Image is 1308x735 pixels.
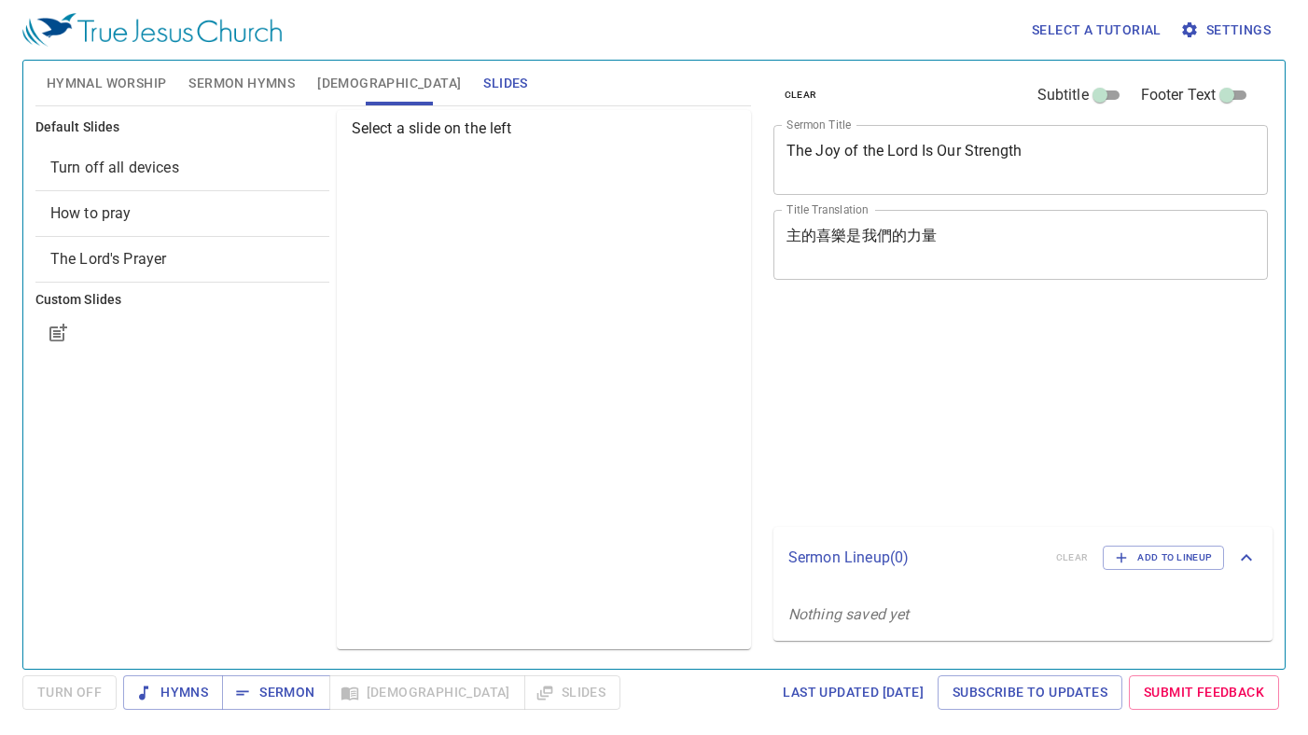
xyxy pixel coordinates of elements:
[352,118,744,140] p: Select a slide on the left
[222,675,329,710] button: Sermon
[786,142,1256,177] textarea: The Joy of the Lord Is Our Strength
[766,299,1172,520] iframe: from-child
[1144,681,1264,704] span: Submit Feedback
[50,159,179,176] span: [object Object]
[22,13,282,47] img: True Jesus Church
[785,87,817,104] span: clear
[317,72,461,95] span: [DEMOGRAPHIC_DATA]
[783,681,924,704] span: Last updated [DATE]
[938,675,1122,710] a: Subscribe to Updates
[35,237,329,282] div: The Lord's Prayer
[35,118,329,138] h6: Default Slides
[1037,84,1089,106] span: Subtitle
[1024,13,1169,48] button: Select a tutorial
[237,681,314,704] span: Sermon
[775,675,931,710] a: Last updated [DATE]
[1184,19,1271,42] span: Settings
[123,675,223,710] button: Hymns
[788,547,1041,569] p: Sermon Lineup ( 0 )
[483,72,527,95] span: Slides
[1115,549,1212,566] span: Add to Lineup
[50,204,132,222] span: [object Object]
[35,191,329,236] div: How to pray
[47,72,167,95] span: Hymnal Worship
[188,72,295,95] span: Sermon Hymns
[1141,84,1217,106] span: Footer Text
[786,227,1256,262] textarea: 主的喜樂是我們的力量
[1032,19,1162,42] span: Select a tutorial
[35,146,329,190] div: Turn off all devices
[50,250,167,268] span: [object Object]
[35,290,329,311] h6: Custom Slides
[788,605,910,623] i: Nothing saved yet
[773,527,1273,589] div: Sermon Lineup(0)clearAdd to Lineup
[1176,13,1278,48] button: Settings
[953,681,1107,704] span: Subscribe to Updates
[1103,546,1224,570] button: Add to Lineup
[138,681,208,704] span: Hymns
[773,84,828,106] button: clear
[1129,675,1279,710] a: Submit Feedback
